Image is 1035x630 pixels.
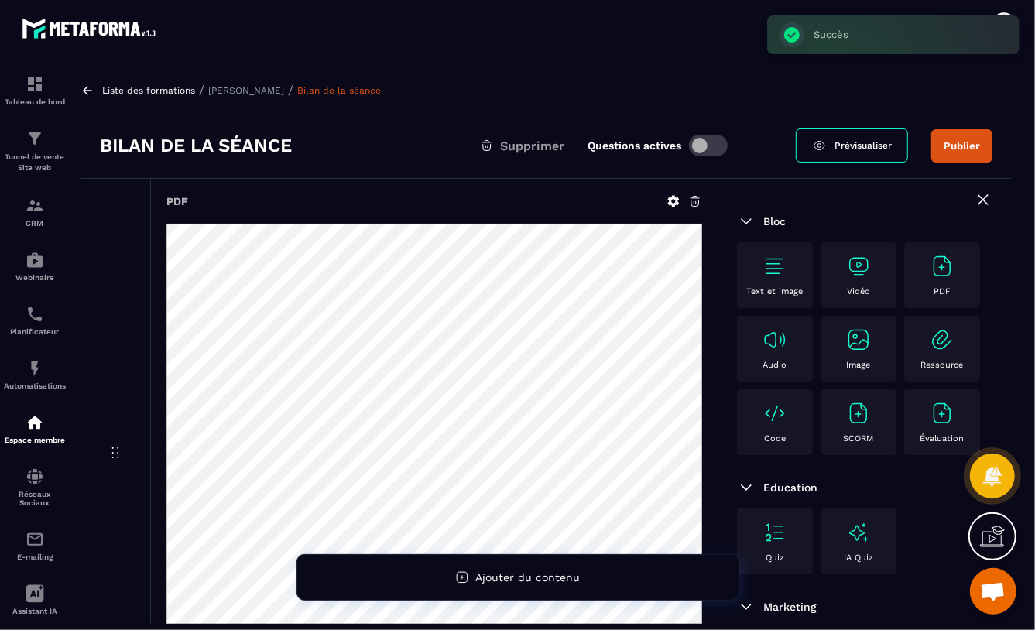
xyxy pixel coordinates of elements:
[4,293,66,348] a: schedulerschedulerPlanificateur
[4,607,66,615] p: Assistant IA
[737,478,756,497] img: arrow-down
[4,490,66,507] p: Réseaux Sociaux
[4,98,66,106] p: Tableau de bord
[4,456,66,519] a: social-networksocial-networkRéseaux Sociaux
[847,360,871,370] p: Image
[846,401,871,426] img: text-image no-wra
[26,530,44,549] img: email
[4,63,66,118] a: formationformationTableau de bord
[297,85,381,96] a: Bilan de la séance
[763,520,787,545] img: text-image no-wra
[766,553,784,563] p: Quiz
[26,305,44,324] img: scheduler
[846,254,871,279] img: text-image no-wra
[835,140,892,151] span: Prévisualiser
[763,215,786,228] span: Bloc
[763,401,787,426] img: text-image no-wra
[26,359,44,378] img: automations
[4,118,66,185] a: formationformationTunnel de vente Site web
[26,251,44,269] img: automations
[4,219,66,228] p: CRM
[763,481,817,494] span: Education
[500,139,564,153] span: Supprimer
[22,14,161,43] img: logo
[934,286,951,296] p: PDF
[4,519,66,573] a: emailemailE-mailing
[4,402,66,456] a: automationsautomationsEspace membre
[26,467,44,486] img: social-network
[102,85,195,96] a: Liste des formations
[4,348,66,402] a: automationsautomationsAutomatisations
[764,433,786,443] p: Code
[921,360,964,370] p: Ressource
[100,133,292,158] h3: Bilan de la séance
[475,571,580,584] span: Ajouter du contenu
[763,254,787,279] img: text-image no-wra
[844,553,873,563] p: IA Quiz
[930,327,954,352] img: text-image no-wra
[846,520,871,545] img: text-image
[199,83,204,98] span: /
[208,85,284,96] a: [PERSON_NAME]
[588,139,681,152] label: Questions actives
[4,239,66,293] a: automationsautomationsWebinaire
[4,327,66,336] p: Planificateur
[970,568,1016,615] div: Ouvrir le chat
[920,433,965,443] p: Évaluation
[763,360,787,370] p: Audio
[4,185,66,239] a: formationformationCRM
[796,128,908,163] a: Prévisualiser
[737,597,756,616] img: arrow-down
[930,254,954,279] img: text-image no-wra
[4,273,66,282] p: Webinaire
[763,601,817,613] span: Marketing
[844,433,874,443] p: SCORM
[288,83,293,98] span: /
[931,129,992,163] button: Publier
[4,573,66,627] a: Assistant IA
[4,382,66,390] p: Automatisations
[4,152,66,173] p: Tunnel de vente Site web
[930,401,954,426] img: text-image no-wra
[166,195,188,207] h6: PDF
[747,286,804,296] p: Text et image
[4,436,66,444] p: Espace membre
[737,212,756,231] img: arrow-down
[26,75,44,94] img: formation
[4,553,66,561] p: E-mailing
[26,197,44,215] img: formation
[846,327,871,352] img: text-image no-wra
[763,327,787,352] img: text-image no-wra
[847,286,870,296] p: Vidéo
[26,129,44,148] img: formation
[26,413,44,432] img: automations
